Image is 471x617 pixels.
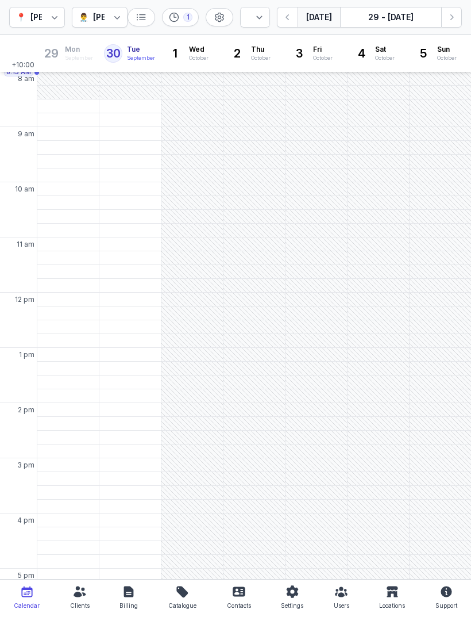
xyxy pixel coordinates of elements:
[30,10,148,24] div: [PERSON_NAME] Counselling
[42,44,60,63] div: 29
[93,10,160,24] div: [PERSON_NAME]
[6,67,31,76] span: 8:13 AM
[437,45,457,54] span: Sun
[119,599,138,612] div: Billing
[18,129,34,139] span: 9 am
[352,44,370,63] div: 4
[375,54,395,62] div: October
[18,405,34,415] span: 2 pm
[227,599,251,612] div: Contacts
[251,45,271,54] span: Thu
[16,10,26,24] div: 📍
[251,54,271,62] div: October
[18,571,34,580] span: 5 pm
[127,54,155,62] div: September
[17,240,34,249] span: 11 am
[414,44,433,63] div: 5
[18,74,34,83] span: 8 am
[435,599,457,612] div: Support
[313,54,333,62] div: October
[127,45,155,54] span: Tue
[70,599,90,612] div: Clients
[437,54,457,62] div: October
[17,461,34,470] span: 3 pm
[183,13,192,22] div: 1
[19,350,34,359] span: 1 pm
[189,45,209,54] span: Wed
[281,599,303,612] div: Settings
[228,44,246,63] div: 2
[379,599,405,612] div: Locations
[14,599,40,612] div: Calendar
[79,10,88,24] div: 👨‍⚕️
[298,7,340,28] button: [DATE]
[15,185,34,194] span: 10 am
[313,45,333,54] span: Fri
[17,516,34,525] span: 4 pm
[340,7,441,28] button: 29 - [DATE]
[168,599,196,612] div: Catalogue
[290,44,308,63] div: 3
[65,45,93,54] span: Mon
[375,45,395,54] span: Sat
[189,54,209,62] div: October
[334,599,349,612] div: Users
[65,54,93,62] div: September
[166,44,184,63] div: 1
[15,295,34,304] span: 12 pm
[11,60,37,72] span: +10:00
[104,44,122,63] div: 30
